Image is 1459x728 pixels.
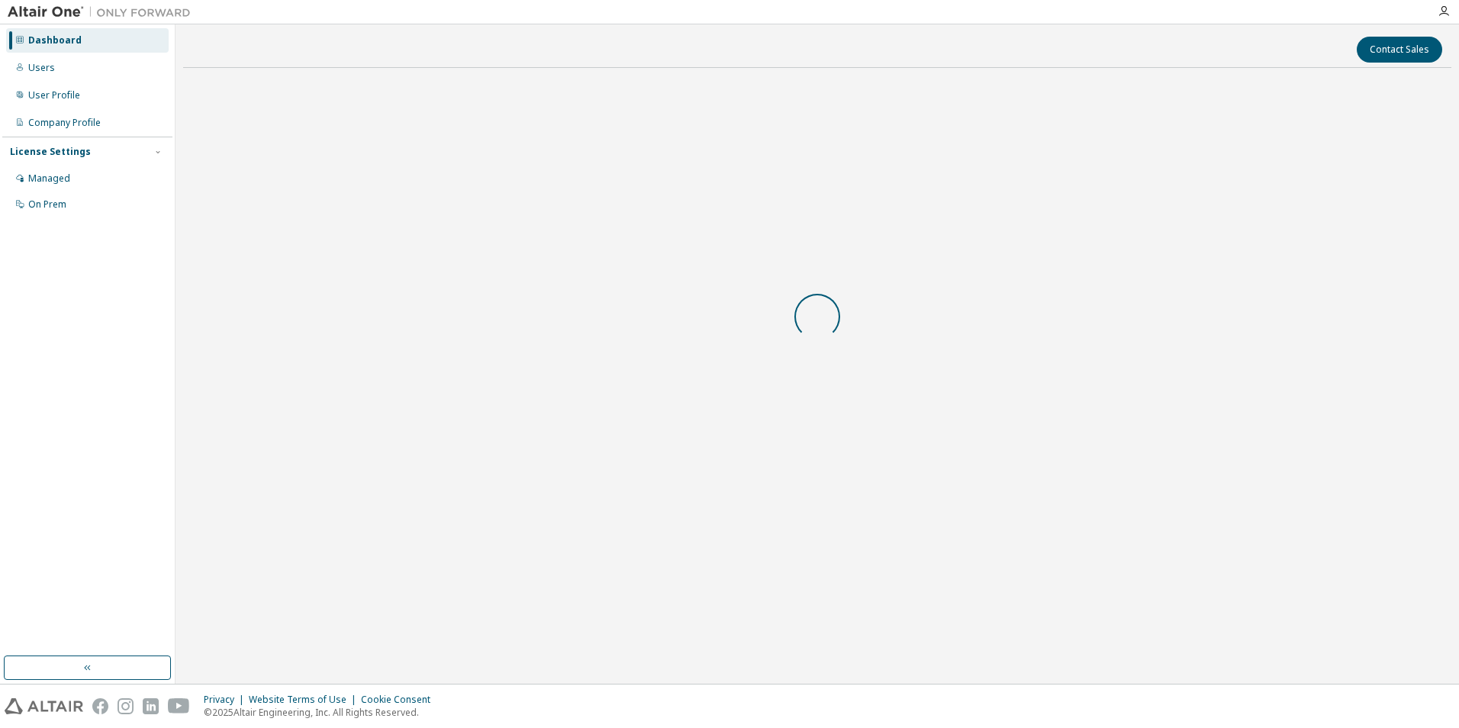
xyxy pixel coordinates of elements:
[118,698,134,714] img: instagram.svg
[143,698,159,714] img: linkedin.svg
[28,172,70,185] div: Managed
[204,694,249,706] div: Privacy
[10,146,91,158] div: License Settings
[1357,37,1442,63] button: Contact Sales
[28,89,80,101] div: User Profile
[28,62,55,74] div: Users
[168,698,190,714] img: youtube.svg
[92,698,108,714] img: facebook.svg
[5,698,83,714] img: altair_logo.svg
[28,198,66,211] div: On Prem
[8,5,198,20] img: Altair One
[361,694,440,706] div: Cookie Consent
[28,34,82,47] div: Dashboard
[204,706,440,719] p: © 2025 Altair Engineering, Inc. All Rights Reserved.
[28,117,101,129] div: Company Profile
[249,694,361,706] div: Website Terms of Use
